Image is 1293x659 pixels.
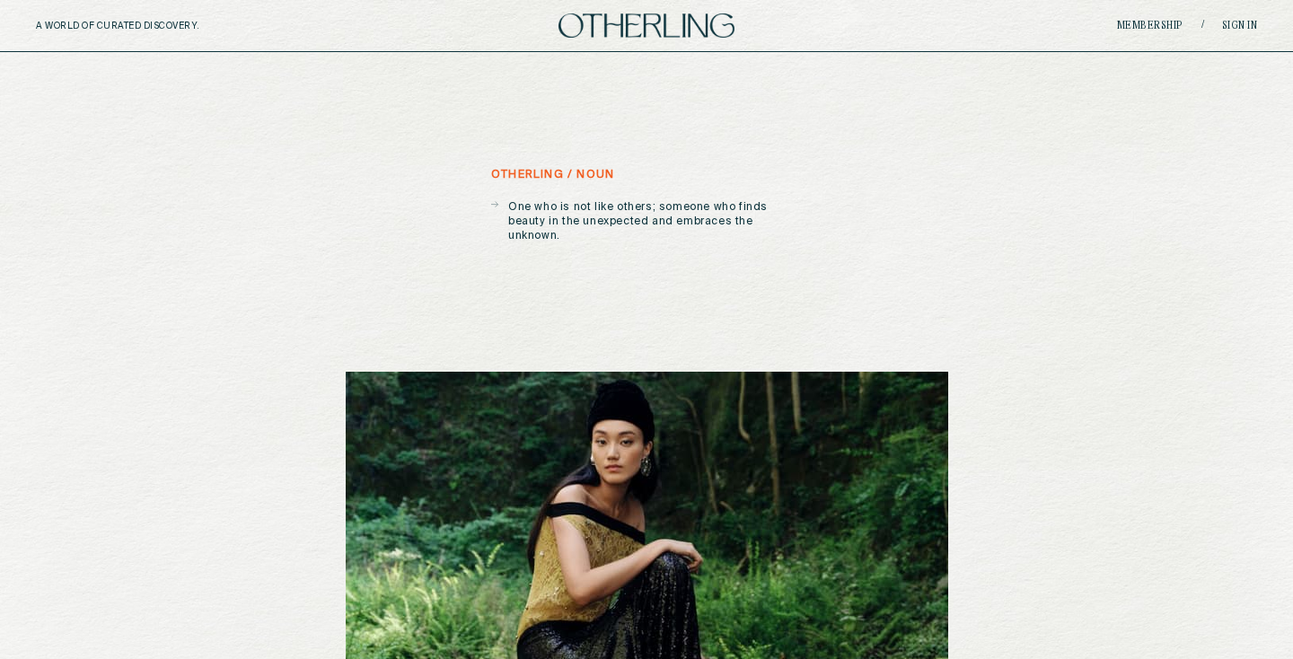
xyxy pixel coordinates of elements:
a: Membership [1117,21,1183,31]
h5: A WORLD OF CURATED DISCOVERY. [36,21,277,31]
p: One who is not like others; someone who finds beauty in the unexpected and embraces the unknown. [508,200,802,243]
h5: otherling / noun [491,169,614,181]
a: Sign in [1222,21,1258,31]
span: / [1201,19,1204,32]
img: logo [559,13,734,38]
